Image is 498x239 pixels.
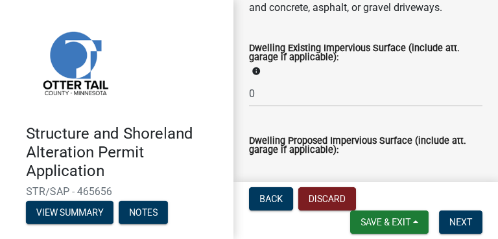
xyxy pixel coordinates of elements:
[26,124,223,180] h4: Structure and Shoreland Alteration Permit Application
[26,209,113,219] wm-modal-confirm: Summary
[259,194,283,204] span: Back
[252,67,261,76] i: info
[350,211,429,234] button: Save & Exit
[119,201,168,224] button: Notes
[119,209,168,219] wm-modal-confirm: Notes
[449,217,472,227] span: Next
[249,137,482,155] label: Dwelling Proposed Impervious Surface (include att. garage if applicable):
[26,201,113,224] button: View Summary
[298,187,356,211] button: Discard
[361,217,410,227] span: Save & Exit
[26,185,207,198] span: STR/SAP - 465656
[439,211,482,234] button: Next
[249,44,482,63] label: Dwelling Existing Impervious Surface (include att. garage if applicable):
[26,14,123,111] img: Otter Tail County, Minnesota
[249,187,293,211] button: Back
